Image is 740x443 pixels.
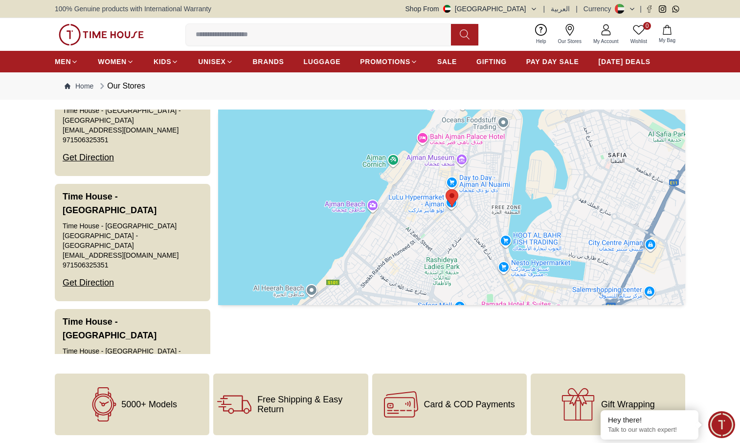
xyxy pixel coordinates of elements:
a: WOMEN [98,53,134,70]
a: 971506325351 [63,260,108,270]
button: Shop From[GEOGRAPHIC_DATA] [405,4,538,14]
a: SALE [437,53,457,70]
h3: Time House - [GEOGRAPHIC_DATA] [63,315,202,342]
span: KIDS [154,57,171,66]
a: KIDS [154,53,179,70]
span: | [543,4,545,14]
div: Our Stores [97,80,145,92]
button: Time House - [GEOGRAPHIC_DATA]Time House - [GEOGRAPHIC_DATA] - [GEOGRAPHIC_DATA][EMAIL_ADDRESS][D... [55,309,210,417]
span: My Account [589,38,623,45]
div: Chat Widget [708,411,735,438]
h3: Time House - [GEOGRAPHIC_DATA] [63,190,202,217]
span: Wishlist [627,38,651,45]
a: PROMOTIONS [360,53,418,70]
span: 100% Genuine products with International Warranty [55,4,211,14]
span: BRANDS [253,57,284,66]
a: Whatsapp [672,5,679,13]
span: Free Shipping & Easy Return [257,395,364,414]
button: العربية [551,4,570,14]
span: Card & COD Payments [424,399,515,409]
a: BRANDS [253,53,284,70]
a: Home [65,81,93,91]
button: Time House - [GEOGRAPHIC_DATA]Time House - [GEOGRAPHIC_DATA] [GEOGRAPHIC_DATA] - [GEOGRAPHIC_DATA... [55,184,210,301]
a: [DATE] DEALS [599,53,650,70]
span: My Bag [655,37,679,44]
a: Help [530,22,552,47]
a: [EMAIL_ADDRESS][DOMAIN_NAME] [63,125,179,135]
span: MEN [55,57,71,66]
a: MEN [55,53,78,70]
a: UNISEX [198,53,233,70]
span: PAY DAY SALE [526,57,579,66]
span: 5000+ Models [121,399,177,409]
a: [EMAIL_ADDRESS][DOMAIN_NAME] [63,250,179,260]
a: PAY DAY SALE [526,53,579,70]
span: Gift Wrapping [601,399,655,409]
span: LUGGAGE [304,57,341,66]
a: Instagram [659,5,666,13]
nav: Breadcrumb [55,72,685,100]
a: 971506325351 [63,135,108,145]
span: | [576,4,578,14]
span: UNISEX [198,57,225,66]
div: Get Direction [63,145,114,170]
span: Our Stores [554,38,585,45]
a: Our Stores [552,22,587,47]
a: 0Wishlist [625,22,653,47]
span: | [640,4,642,14]
span: SALE [437,57,457,66]
div: Hey there! [608,415,691,425]
span: PROMOTIONS [360,57,410,66]
a: GIFTING [476,53,507,70]
div: Time House - [GEOGRAPHIC_DATA] - [GEOGRAPHIC_DATA] [63,346,202,366]
span: 0 [643,22,651,30]
div: Time House - [GEOGRAPHIC_DATA] - [GEOGRAPHIC_DATA] [63,106,202,125]
a: Facebook [646,5,653,13]
div: Time House - [GEOGRAPHIC_DATA] [GEOGRAPHIC_DATA] - [GEOGRAPHIC_DATA] [63,221,202,250]
button: My Bag [653,23,681,46]
span: Help [532,38,550,45]
a: LUGGAGE [304,53,341,70]
div: Get Direction [63,270,114,295]
span: WOMEN [98,57,127,66]
p: Talk to our watch expert! [608,426,691,434]
span: GIFTING [476,57,507,66]
img: ... [59,24,144,45]
img: United Arab Emirates [443,5,451,13]
div: Currency [583,4,615,14]
span: [DATE] DEALS [599,57,650,66]
button: Time House - [PERSON_NAME]Time House - [GEOGRAPHIC_DATA] - [GEOGRAPHIC_DATA][EMAIL_ADDRESS][DOMAI... [55,82,210,176]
